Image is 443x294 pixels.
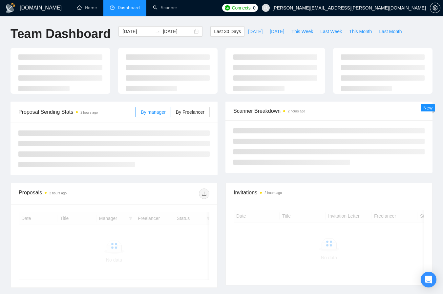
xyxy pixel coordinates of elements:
span: user [264,6,268,10]
span: to [155,29,160,34]
button: This Week [288,26,317,37]
time: 2 hours ago [80,111,98,114]
input: End date [163,28,193,35]
span: This Month [349,28,372,35]
a: searchScanner [153,5,177,10]
span: swap-right [155,29,160,34]
input: Start date [122,28,152,35]
button: Last Week [317,26,346,37]
button: [DATE] [244,26,266,37]
a: setting [430,5,440,10]
span: Invitations [234,188,424,197]
a: homeHome [77,5,97,10]
span: Last 30 Days [214,28,241,35]
button: This Month [346,26,375,37]
span: Connects: [232,4,252,11]
span: By Freelancer [176,109,204,115]
button: setting [430,3,440,13]
span: Dashboard [118,5,140,10]
span: Last Week [320,28,342,35]
span: This Week [291,28,313,35]
span: dashboard [110,5,115,10]
span: Scanner Breakdown [233,107,425,115]
span: By manager [141,109,165,115]
button: [DATE] [266,26,288,37]
span: [DATE] [270,28,284,35]
div: Proposals [19,188,114,199]
img: upwork-logo.png [225,5,230,10]
img: logo [5,3,16,13]
div: Open Intercom Messenger [421,272,436,287]
button: Last 30 Days [210,26,244,37]
time: 2 hours ago [49,191,67,195]
time: 2 hours ago [288,109,305,113]
span: Last Month [379,28,402,35]
span: 0 [253,4,256,11]
span: New [423,105,432,110]
time: 2 hours ago [264,191,282,195]
span: Proposal Sending Stats [18,108,136,116]
h1: Team Dashboard [11,26,111,42]
button: Last Month [375,26,405,37]
span: [DATE] [248,28,263,35]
